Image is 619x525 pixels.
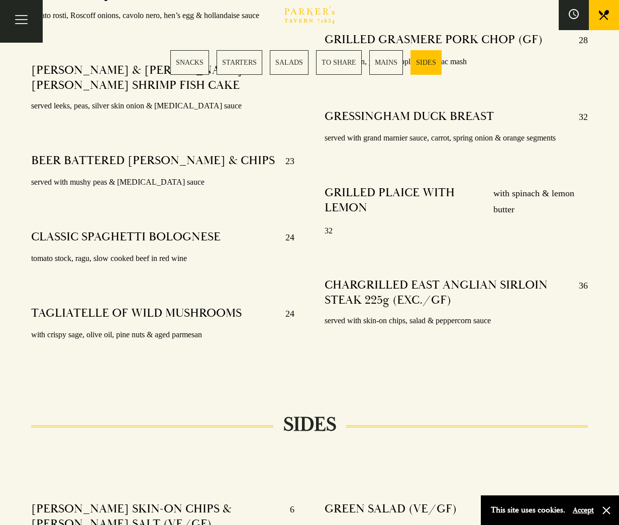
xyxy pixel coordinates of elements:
a: 6 / 6 [410,50,442,75]
h4: TAGLIATELLE OF WILD MUSHROOMS [31,306,242,322]
h4: GRILLED PLAICE WITH LEMON [325,185,483,218]
a: 2 / 6 [217,50,262,75]
p: 24 [275,306,294,322]
p: 32 [325,224,588,238]
a: 3 / 6 [270,50,308,75]
p: potato rosti, Roscoff onions, cavolo nero, hen’s egg & hollandaise sauce [31,9,294,23]
h4: GRESSINGHAM DUCK BREAST [325,109,494,125]
p: 36 [569,278,588,308]
p: with crispy sage, olive oil, pine nuts & aged parmesan [31,328,294,342]
p: served with mushy peas & [MEDICAL_DATA] sauce [31,175,294,190]
h2: SIDES [273,413,346,437]
p: tomato stock, ragu, slow cooked beef in red wine [31,251,294,266]
p: 23 [275,153,294,169]
p: served with skin-on chips, salad & peppercorn sauce [325,314,588,328]
p: This site uses cookies. [491,503,565,517]
button: Accept [573,505,594,515]
a: 4 / 6 [316,50,362,75]
p: served leeks, peas, silver skin onion & [MEDICAL_DATA] sauce [31,99,294,113]
p: with spinach & lemon butter [483,185,588,218]
p: 32 [569,109,588,125]
p: 24 [275,229,294,245]
h4: BEER BATTERED [PERSON_NAME] & CHIPS [31,153,275,169]
h4: GREEN SALAD (VE/GF) [325,501,457,517]
p: served with grand marnier sauce, carrot, spring onion & orange segments [325,131,588,146]
a: 1 / 6 [170,50,209,75]
a: 5 / 6 [369,50,403,75]
h4: CHARGRILLED EAST ANGLIAN SIRLOIN STEAK 225g (EXC./GF) [325,278,569,308]
button: Close and accept [601,505,611,515]
h4: CLASSIC SPAGHETTI BOLOGNESE [31,229,221,245]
